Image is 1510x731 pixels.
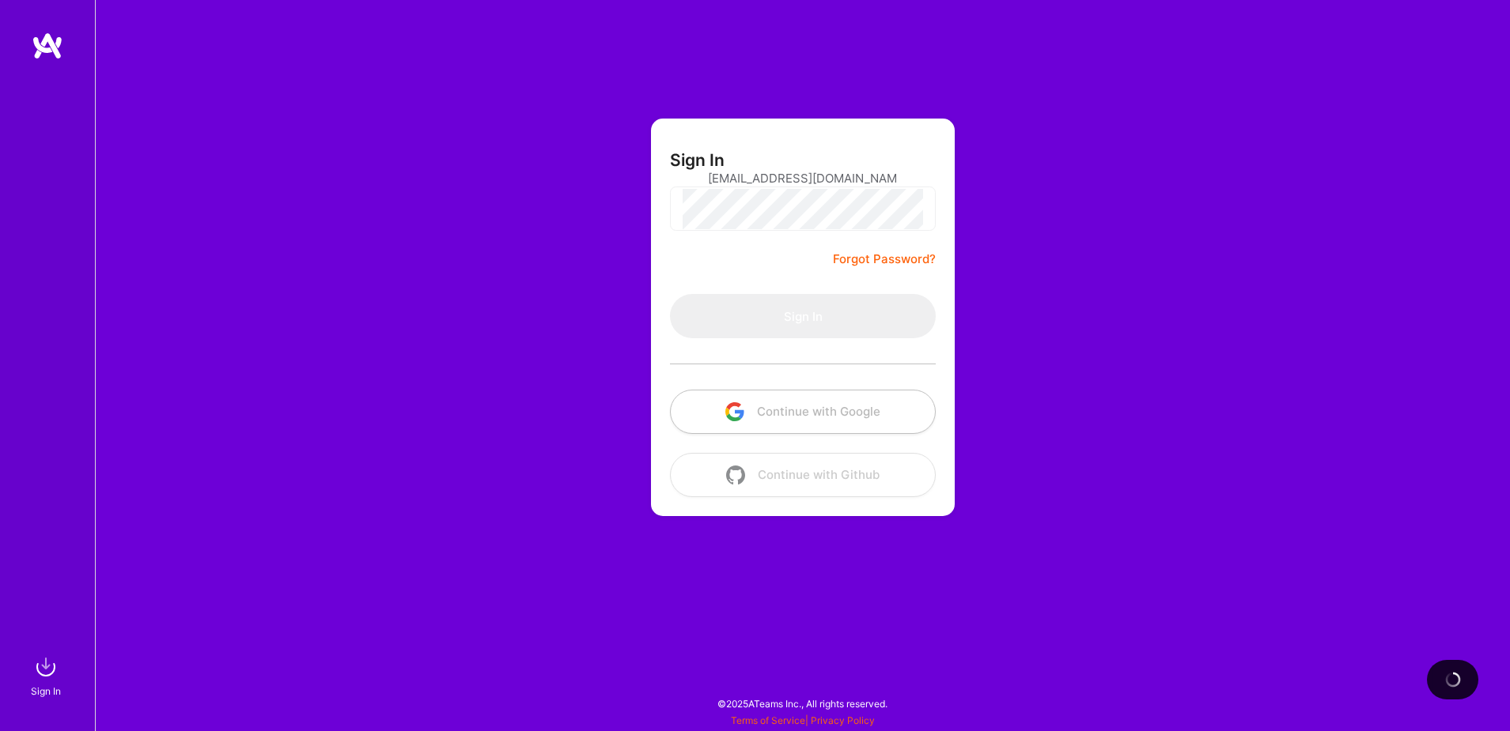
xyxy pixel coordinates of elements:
[670,453,936,497] button: Continue with Github
[708,158,898,198] input: Email...
[31,683,61,699] div: Sign In
[725,402,744,421] img: icon
[731,714,805,726] a: Terms of Service
[833,250,936,269] a: Forgot Password?
[33,651,62,699] a: sign inSign In
[726,465,745,484] img: icon
[731,714,875,726] span: |
[1443,669,1463,689] img: loading
[670,150,725,170] h3: Sign In
[670,390,936,434] button: Continue with Google
[811,714,875,726] a: Privacy Policy
[670,294,936,338] button: Sign In
[95,684,1510,723] div: © 2025 ATeams Inc., All rights reserved.
[30,651,62,683] img: sign in
[32,32,63,60] img: logo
